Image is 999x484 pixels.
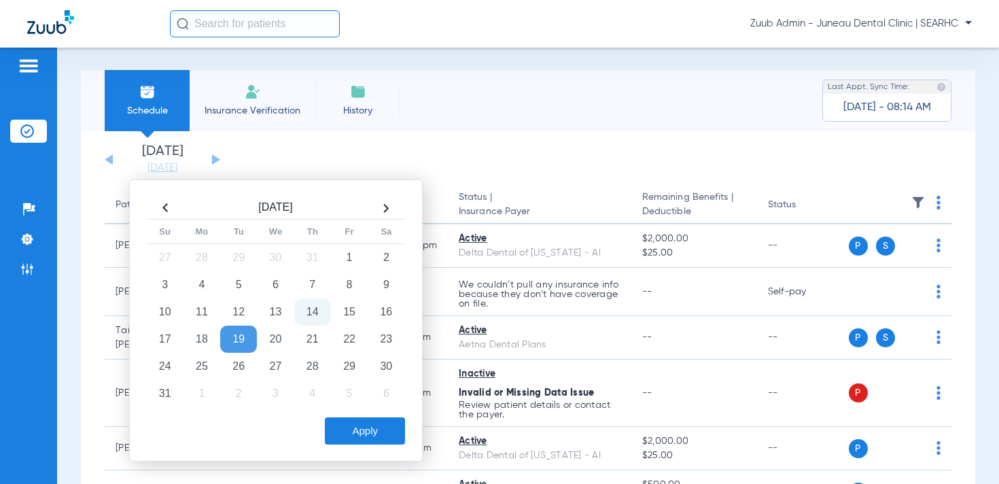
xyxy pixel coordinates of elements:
[459,338,620,352] div: Aetna Dental Plans
[757,360,849,427] td: --
[642,232,746,246] span: $2,000.00
[642,246,746,260] span: $25.00
[18,58,39,74] img: hamburger-icon
[642,332,652,342] span: --
[459,388,594,398] span: Invalid or Missing Data Issue
[876,237,895,256] span: S
[876,328,895,347] span: S
[828,80,909,94] span: Last Appt. Sync Time:
[115,104,179,118] span: Schedule
[757,268,849,316] td: Self-pay
[459,324,620,338] div: Active
[459,400,620,419] p: Review patient details or contact the payer.
[936,386,941,400] img: group-dot-blue.svg
[116,198,175,212] div: Patient Name
[642,434,746,449] span: $2,000.00
[459,434,620,449] div: Active
[849,237,868,256] span: P
[459,246,620,260] div: Delta Dental of [US_STATE] - AI
[849,439,868,458] span: P
[757,186,849,224] th: Status
[757,427,849,470] td: --
[139,84,156,100] img: Schedule
[27,10,74,34] img: Zuub Logo
[448,186,631,224] th: Status |
[642,449,746,463] span: $25.00
[116,198,189,212] div: Patient Name
[200,104,305,118] span: Insurance Verification
[326,104,390,118] span: History
[936,239,941,252] img: group-dot-blue.svg
[936,82,946,92] img: last sync help info
[459,205,620,219] span: Insurance Payer
[849,383,868,402] span: P
[757,224,849,268] td: --
[757,316,849,360] td: --
[350,84,366,100] img: History
[183,197,368,220] th: [DATE]
[459,449,620,463] div: Delta Dental of [US_STATE] - AI
[642,388,652,398] span: --
[843,101,931,114] span: [DATE] - 08:14 AM
[750,17,972,31] span: Zuub Admin - Juneau Dental Clinic | SEARHC
[177,18,189,30] img: Search Icon
[122,145,203,175] li: [DATE]
[849,328,868,347] span: P
[459,367,620,381] div: Inactive
[170,10,340,37] input: Search for patients
[936,285,941,298] img: group-dot-blue.svg
[642,205,746,219] span: Deductible
[459,232,620,246] div: Active
[911,196,925,209] img: filter.svg
[631,186,757,224] th: Remaining Benefits |
[936,196,941,209] img: group-dot-blue.svg
[122,161,203,175] a: [DATE]
[931,419,999,484] iframe: Chat Widget
[459,280,620,309] p: We couldn’t pull any insurance info because they don’t have coverage on file.
[245,84,261,100] img: Manual Insurance Verification
[642,287,652,296] span: --
[936,330,941,344] img: group-dot-blue.svg
[325,417,405,445] button: Apply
